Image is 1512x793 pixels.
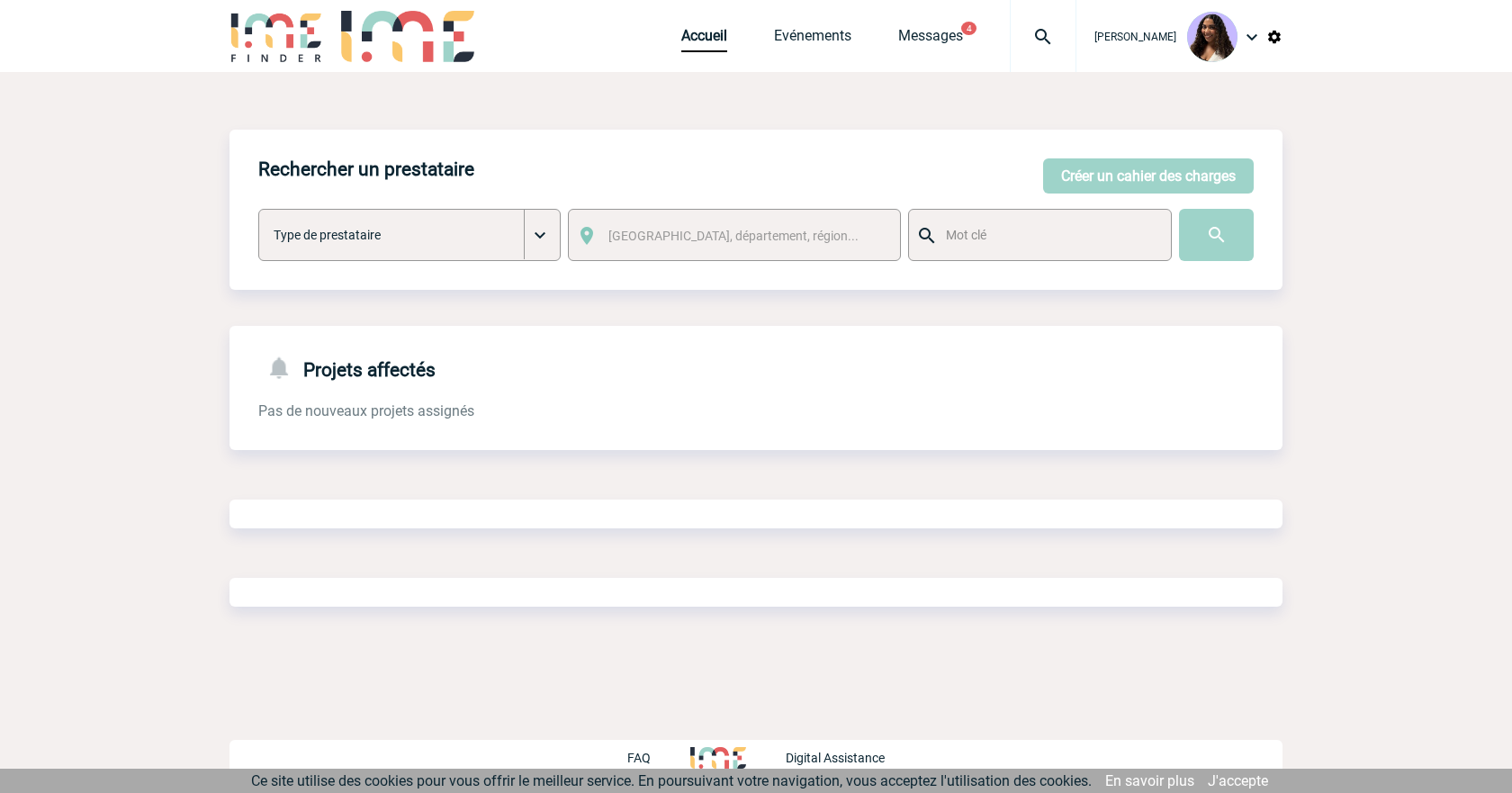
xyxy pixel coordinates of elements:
[774,27,851,52] a: Evénements
[1208,772,1268,789] a: J'accepte
[1105,772,1194,789] a: En savoir plus
[1179,209,1254,261] input: Submit
[627,751,651,765] p: FAQ
[258,158,474,180] h4: Rechercher un prestataire
[1187,12,1237,62] img: 131234-0.jpg
[251,772,1092,789] span: Ce site utilise des cookies pour vous offrir le meilleur service. En poursuivant votre navigation...
[608,229,859,243] span: [GEOGRAPHIC_DATA], département, région...
[961,22,976,35] button: 4
[690,747,746,769] img: http://www.idealmeetingsevents.fr/
[258,355,436,381] h4: Projets affectés
[265,355,303,381] img: notifications-24-px-g.png
[258,402,474,419] span: Pas de nouveaux projets assignés
[681,27,727,52] a: Accueil
[627,748,690,765] a: FAQ
[1094,31,1176,43] span: [PERSON_NAME]
[941,223,1155,247] input: Mot clé
[229,11,323,62] img: IME-Finder
[786,751,885,765] p: Digital Assistance
[898,27,963,52] a: Messages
